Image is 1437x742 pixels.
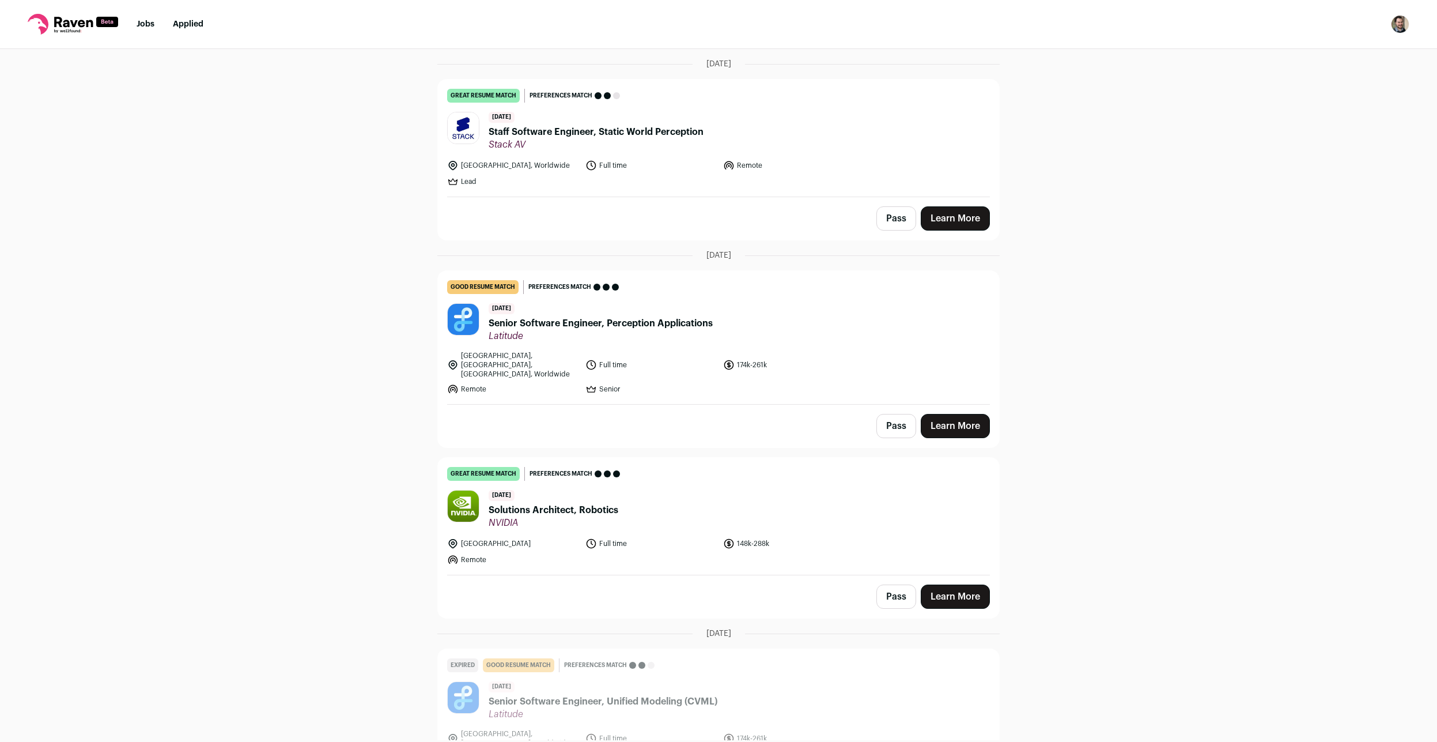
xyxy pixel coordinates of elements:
span: Latitude [489,709,717,720]
a: great resume match Preferences match [DATE] Solutions Architect, Robotics NVIDIA [GEOGRAPHIC_DATA... [438,458,999,575]
span: [DATE] [489,303,515,314]
a: Jobs [137,20,154,28]
span: Stack AV [489,139,704,150]
li: [GEOGRAPHIC_DATA], [GEOGRAPHIC_DATA], [GEOGRAPHIC_DATA], Worldwide [447,351,578,379]
li: [GEOGRAPHIC_DATA], Worldwide [447,160,578,171]
img: 01af90d78f032f0e5d5fa901868e005542723043fd608b5e0c4fb4f809ff3ed4 [448,682,479,713]
li: Remote [723,160,854,171]
a: Learn More [921,206,990,231]
li: [GEOGRAPHIC_DATA] [447,538,578,549]
span: Staff Software Engineer, Static World Perception [489,125,704,139]
li: Full time [585,160,717,171]
button: Pass [876,206,916,231]
span: Senior Software Engineer, Perception Applications [489,317,713,330]
a: Learn More [921,414,990,438]
li: Full time [585,538,717,549]
img: 21765c2efd07c533fb69e7d2fdab94113177da91290e8a5934e70fdfae65a8e1.jpg [448,491,479,522]
a: good resume match Preferences match [DATE] Senior Software Engineer, Perception Applications Lati... [438,271,999,404]
span: [DATE] [489,112,515,123]
span: [DATE] [489,490,515,501]
span: Senior Software Engineer, Unified Modeling (CVML) [489,695,717,709]
a: Learn More [921,585,990,609]
span: [DATE] [489,681,515,692]
span: Preferences match [564,660,627,671]
div: good resume match [447,280,519,294]
img: 91c6ff80c7b9f8581a78f332b3c557475eac0e2ffd660a960552160a5f6cfc34 [448,112,479,144]
li: Senior [585,383,717,395]
div: great resume match [447,467,520,481]
li: Lead [447,176,578,187]
span: [DATE] [706,628,731,639]
span: [DATE] [706,58,731,70]
img: 8808025-medium_jpg [1391,15,1409,33]
div: great resume match [447,89,520,103]
button: Pass [876,585,916,609]
li: Remote [447,383,578,395]
button: Open dropdown [1391,15,1409,33]
span: Preferences match [530,468,592,480]
button: Pass [876,414,916,438]
li: 174k-261k [723,351,854,379]
li: Remote [447,554,578,566]
span: Solutions Architect, Robotics [489,503,618,517]
span: Latitude [489,330,713,342]
span: Preferences match [528,281,591,293]
li: Full time [585,351,717,379]
a: Applied [173,20,203,28]
div: Expired [447,658,478,672]
img: 01af90d78f032f0e5d5fa901868e005542723043fd608b5e0c4fb4f809ff3ed4 [448,304,479,335]
a: great resume match Preferences match [DATE] Staff Software Engineer, Static World Perception Stac... [438,80,999,197]
li: 148k-288k [723,538,854,549]
div: good resume match [483,658,554,672]
span: [DATE] [706,250,731,261]
span: NVIDIA [489,517,618,529]
span: Preferences match [530,90,592,101]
